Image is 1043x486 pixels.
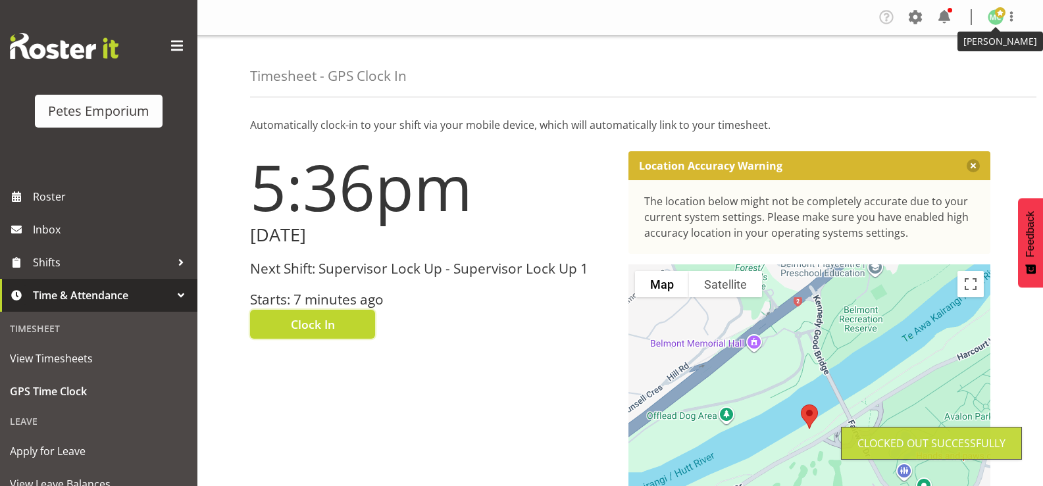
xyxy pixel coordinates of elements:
[10,381,188,401] span: GPS Time Clock
[10,441,188,461] span: Apply for Leave
[250,117,990,133] p: Automatically clock-in to your shift via your mobile device, which will automatically link to you...
[3,375,194,408] a: GPS Time Clock
[48,101,149,121] div: Petes Emporium
[250,68,407,84] h4: Timesheet - GPS Clock In
[957,271,984,297] button: Toggle fullscreen view
[291,316,335,333] span: Clock In
[33,253,171,272] span: Shifts
[857,435,1005,451] div: Clocked out Successfully
[10,349,188,368] span: View Timesheets
[33,220,191,239] span: Inbox
[250,292,613,307] h3: Starts: 7 minutes ago
[988,9,1004,25] img: melissa-cowen2635.jpg
[689,271,762,297] button: Show satellite imagery
[3,408,194,435] div: Leave
[1025,211,1036,257] span: Feedback
[33,285,171,305] span: Time & Attendance
[967,159,980,172] button: Close message
[3,342,194,375] a: View Timesheets
[33,187,191,207] span: Roster
[250,151,613,222] h1: 5:36pm
[10,33,118,59] img: Rosterit website logo
[250,225,613,245] h2: [DATE]
[639,159,782,172] p: Location Accuracy Warning
[1018,198,1043,287] button: Feedback - Show survey
[635,271,689,297] button: Show street map
[3,315,194,342] div: Timesheet
[250,261,613,276] h3: Next Shift: Supervisor Lock Up - Supervisor Lock Up 1
[250,310,375,339] button: Clock In
[3,435,194,468] a: Apply for Leave
[644,193,975,241] div: The location below might not be completely accurate due to your current system settings. Please m...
